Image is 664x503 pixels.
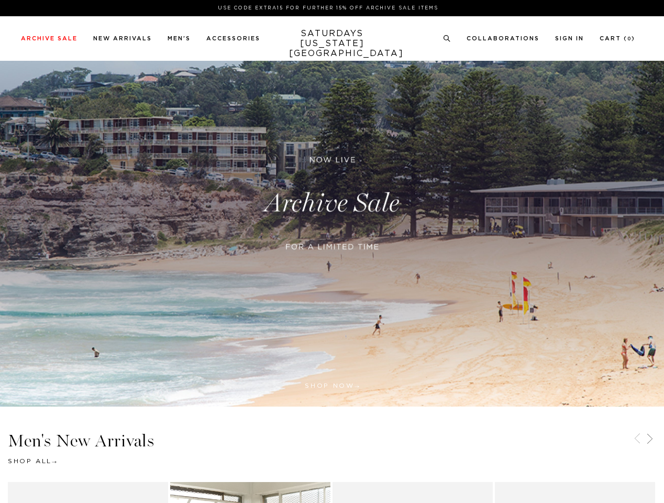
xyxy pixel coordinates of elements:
[600,36,635,41] a: Cart (0)
[627,37,632,41] small: 0
[8,458,57,464] a: Shop All
[93,36,152,41] a: New Arrivals
[21,36,78,41] a: Archive Sale
[555,36,584,41] a: Sign In
[168,36,191,41] a: Men's
[8,432,656,450] h3: Men's New Arrivals
[289,29,375,59] a: SATURDAYS[US_STATE][GEOGRAPHIC_DATA]
[25,4,631,12] p: Use Code EXTRA15 for Further 15% Off Archive Sale Items
[206,36,260,41] a: Accessories
[467,36,539,41] a: Collaborations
